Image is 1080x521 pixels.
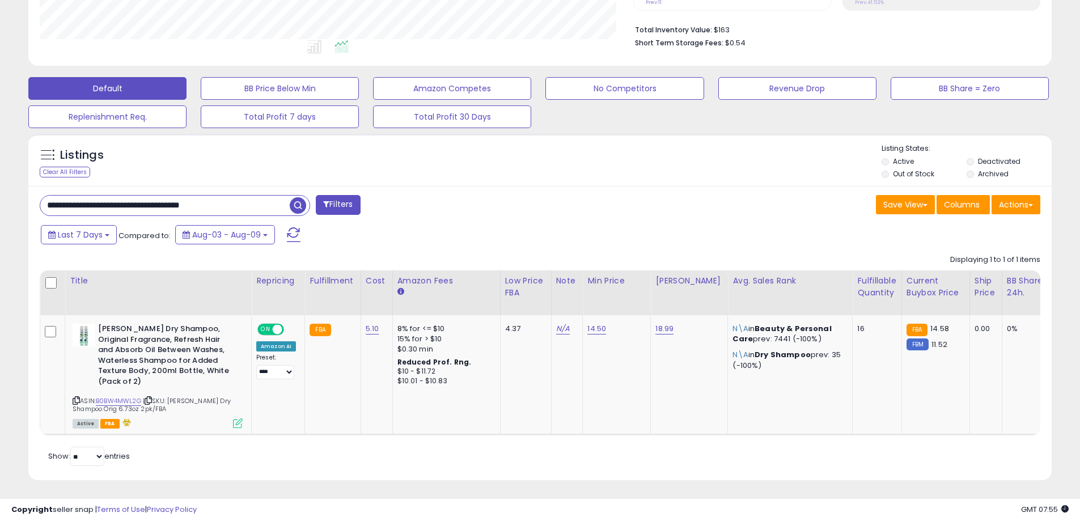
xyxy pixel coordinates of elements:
div: 16 [857,324,892,334]
a: N/A [556,323,570,334]
span: 11.52 [931,339,947,350]
span: | SKU: [PERSON_NAME] Dry Shampoo Orig 6.73oz 2pk/FBA [73,396,231,413]
div: Low Price FBA [505,275,547,299]
button: Last 7 Days [41,225,117,244]
span: FBA [100,419,120,429]
a: 18.99 [655,323,674,334]
label: Deactivated [978,156,1020,166]
span: Dry Shampoo [755,349,811,360]
div: 15% for > $10 [397,334,492,344]
button: Total Profit 30 Days [373,105,531,128]
span: OFF [282,325,300,334]
div: Note [556,275,578,287]
b: [PERSON_NAME] Dry Shampoo, Original Fragrance, Refresh Hair and Absorb Oil Between Washes, Waterl... [98,324,236,389]
div: Ship Price [975,275,997,299]
strong: Copyright [11,504,53,515]
div: $10 - $11.72 [397,367,492,376]
span: Compared to: [118,230,171,241]
button: Amazon Competes [373,77,531,100]
div: BB Share 24h. [1007,275,1048,299]
button: Aug-03 - Aug-09 [175,225,275,244]
span: Last 7 Days [58,229,103,240]
span: N\A [732,323,748,334]
button: BB Share = Zero [891,77,1049,100]
a: B0BW4MWL2G [96,396,141,406]
div: Clear All Filters [40,167,90,177]
button: Filters [316,195,360,215]
div: seller snap | | [11,505,197,515]
label: Active [893,156,914,166]
h5: Listings [60,147,104,163]
div: Displaying 1 to 1 of 1 items [950,255,1040,265]
button: Save View [876,195,935,214]
b: Reduced Prof. Rng. [397,357,472,367]
span: Show: entries [48,451,130,461]
p: in prev: 35 (-100%) [732,350,844,370]
button: Actions [992,195,1040,214]
div: Amazon AI [256,341,296,351]
span: 2025-08-17 07:55 GMT [1021,504,1069,515]
li: $163 [635,22,1032,36]
div: Fulfillable Quantity [857,275,896,299]
p: Listing States: [882,143,1052,154]
a: Privacy Policy [147,504,197,515]
div: 4.37 [505,324,543,334]
div: Amazon Fees [397,275,495,287]
b: Total Inventory Value: [635,25,712,35]
div: Current Buybox Price [907,275,965,299]
span: N\A [732,349,748,360]
a: 5.10 [366,323,379,334]
button: Default [28,77,187,100]
div: 0.00 [975,324,993,334]
span: ON [259,325,273,334]
i: hazardous material [120,418,132,426]
div: ASIN: [73,324,243,427]
a: 14.50 [587,323,606,334]
span: $0.54 [725,37,746,48]
div: 8% for <= $10 [397,324,492,334]
div: Min Price [587,275,646,287]
a: Terms of Use [97,504,145,515]
button: Revenue Drop [718,77,876,100]
b: Short Term Storage Fees: [635,38,723,48]
div: Cost [366,275,388,287]
div: Title [70,275,247,287]
small: FBM [907,338,929,350]
button: Columns [937,195,990,214]
span: Aug-03 - Aug-09 [192,229,261,240]
button: Total Profit 7 days [201,105,359,128]
div: Fulfillment [310,275,355,287]
div: 0% [1007,324,1044,334]
div: $10.01 - $10.83 [397,376,492,386]
div: Avg. Sales Rank [732,275,848,287]
p: in prev: 7441 (-100%) [732,324,844,344]
span: 14.58 [930,323,949,334]
button: No Competitors [545,77,704,100]
button: BB Price Below Min [201,77,359,100]
small: Amazon Fees. [397,287,404,297]
img: 41tz88um5nL._SL40_.jpg [73,324,95,346]
span: Beauty & Personal Care [732,323,831,344]
button: Replenishment Req. [28,105,187,128]
label: Out of Stock [893,169,934,179]
span: All listings currently available for purchase on Amazon [73,419,99,429]
div: Repricing [256,275,300,287]
div: $0.30 min [397,344,492,354]
div: Preset: [256,354,296,379]
small: FBA [310,324,331,336]
span: Columns [944,199,980,210]
small: FBA [907,324,927,336]
label: Archived [978,169,1009,179]
div: [PERSON_NAME] [655,275,723,287]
